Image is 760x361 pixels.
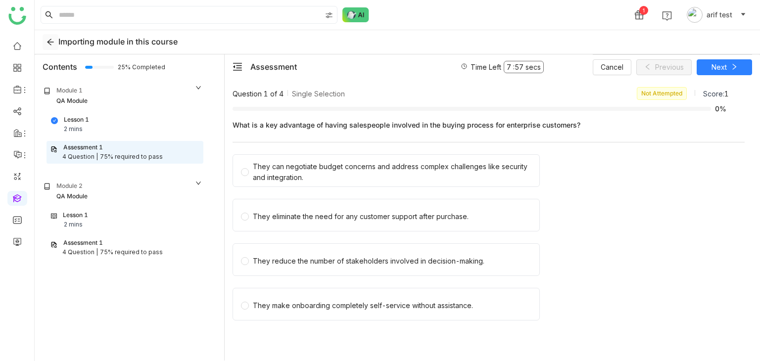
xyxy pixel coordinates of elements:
[56,192,88,201] div: QA Module
[707,9,732,20] span: arif test
[253,256,484,267] div: They reduce the number of stakeholders involved in decision-making.
[687,7,703,23] img: avatar
[292,89,345,99] span: Single Selection
[118,64,130,70] span: 25% Completed
[250,61,297,73] div: Assessment
[253,211,469,222] div: They eliminate the need for any customer support after purchase.
[63,143,103,152] div: Assessment 1
[637,87,687,100] nz-tag: Not Attempted
[37,175,209,208] div: Module 2QA Module
[43,61,77,73] div: Contents
[8,7,26,25] img: logo
[715,105,729,112] span: 0%
[64,125,83,134] div: 2 mins
[712,62,727,73] span: Next
[63,211,88,220] div: Lesson 1
[471,62,501,72] span: Time Left
[58,37,178,46] span: Importing module in this course
[63,238,103,248] div: Assessment 1
[593,59,631,75] button: Cancel
[636,59,692,75] button: Previous
[233,120,745,130] span: What is a key advantage of having salespeople involved in the buying process for enterprise custo...
[724,90,729,98] span: 1
[233,62,242,72] button: menu-fold
[64,220,83,229] div: 2 mins
[504,61,544,73] span: 7 : 57 secs
[50,146,57,153] img: assessment.svg
[639,6,648,15] div: 1
[100,152,163,162] div: 75% required to pass
[56,181,83,191] div: Module 2
[662,11,672,21] img: help.svg
[56,96,88,106] div: QA Module
[62,248,98,257] div: 4 Question |
[51,213,57,220] img: lesson.svg
[100,248,163,257] div: 75% required to pass
[601,62,623,73] span: Cancel
[64,115,89,125] div: Lesson 1
[325,11,333,19] img: search-type.svg
[342,7,369,22] img: ask-buddy-normal.svg
[50,241,57,248] img: assessment.svg
[233,89,284,99] span: Question 1 of 4
[37,79,209,113] div: Module 1QA Module
[253,300,473,311] div: They make onboarding completely self-service without assistance.
[253,161,531,183] div: They can negotiate budget concerns and address complex challenges like security and integration.
[697,59,752,75] button: Next
[62,152,98,162] div: 4 Question |
[703,90,724,98] span: Score:
[56,86,83,95] div: Module 1
[685,7,748,23] button: arif test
